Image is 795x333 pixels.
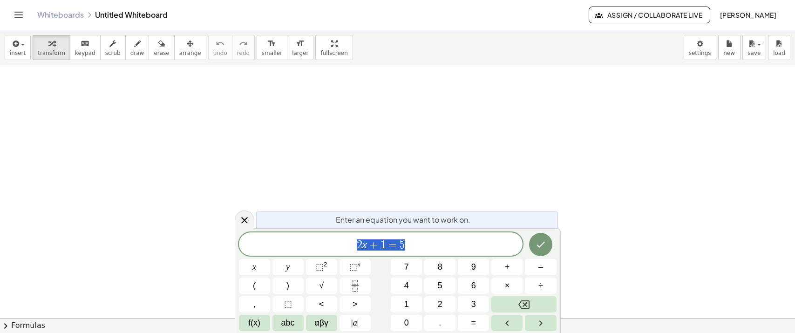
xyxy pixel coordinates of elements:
button: Functions [239,315,270,331]
button: Divide [525,278,556,294]
button: . [424,315,455,331]
span: abc [281,317,295,329]
i: keyboard [81,38,89,49]
button: Greek alphabet [306,315,337,331]
span: ⬚ [284,298,292,311]
button: [PERSON_NAME] [712,7,784,23]
button: Placeholder [272,296,304,313]
span: 1 [404,298,409,311]
button: settings [684,35,716,60]
button: insert [5,35,31,60]
span: – [538,261,543,273]
span: √ [319,279,324,292]
button: Equals [458,315,489,331]
span: . [439,317,441,329]
button: 5 [424,278,455,294]
span: scrub [105,50,121,56]
span: 0 [404,317,409,329]
button: Toggle navigation [11,7,26,22]
button: Done [529,233,552,256]
button: undoundo [208,35,232,60]
span: new [723,50,735,56]
span: keypad [75,50,95,56]
span: + [367,239,381,251]
button: 0 [391,315,422,331]
button: load [768,35,790,60]
span: smaller [262,50,282,56]
button: fullscreen [315,35,353,60]
button: Absolute value [340,315,371,331]
button: 9 [458,259,489,275]
sup: n [357,261,360,268]
sup: 2 [324,261,327,268]
span: 4 [404,279,409,292]
span: = [471,317,476,329]
span: 6 [471,279,476,292]
button: save [742,35,766,60]
span: load [773,50,785,56]
span: erase [154,50,169,56]
span: Assign / Collaborate Live [597,11,702,19]
span: transform [38,50,65,56]
button: 6 [458,278,489,294]
span: | [351,318,353,327]
span: 9 [471,261,476,273]
span: × [505,279,510,292]
button: keyboardkeypad [70,35,101,60]
span: ⬚ [349,262,357,272]
span: 7 [404,261,409,273]
span: < [319,298,324,311]
button: ( [239,278,270,294]
i: format_size [296,38,305,49]
span: Enter an equation you want to work on. [336,214,470,225]
button: 7 [391,259,422,275]
button: Less than [306,296,337,313]
span: insert [10,50,26,56]
button: 4 [391,278,422,294]
button: 1 [391,296,422,313]
span: f(x) [248,317,260,329]
button: Assign / Collaborate Live [589,7,710,23]
a: Whiteboards [37,10,84,20]
span: 5 [399,239,405,251]
button: Minus [525,259,556,275]
span: [PERSON_NAME] [720,11,776,19]
button: new [718,35,741,60]
span: y [286,261,290,273]
span: + [505,261,510,273]
span: ( [253,279,256,292]
button: 2 [424,296,455,313]
button: redoredo [232,35,255,60]
button: format_sizelarger [287,35,313,60]
button: Alphabet [272,315,304,331]
span: a [351,317,359,329]
button: y [272,259,304,275]
span: larger [292,50,308,56]
button: x [239,259,270,275]
span: x [252,261,256,273]
span: settings [689,50,711,56]
button: transform [33,35,70,60]
span: 5 [438,279,442,292]
button: , [239,296,270,313]
button: Times [491,278,523,294]
span: redo [237,50,250,56]
span: 8 [438,261,442,273]
button: format_sizesmaller [257,35,287,60]
span: = [386,239,400,251]
button: draw [125,35,149,60]
span: | [357,318,359,327]
span: 2 [357,239,362,251]
button: Squared [306,259,337,275]
span: save [747,50,761,56]
span: ) [286,279,289,292]
i: undo [216,38,224,49]
button: ) [272,278,304,294]
button: Plus [491,259,523,275]
button: Right arrow [525,315,556,331]
button: Superscript [340,259,371,275]
span: 3 [471,298,476,311]
button: 8 [424,259,455,275]
button: arrange [174,35,206,60]
span: arrange [179,50,201,56]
